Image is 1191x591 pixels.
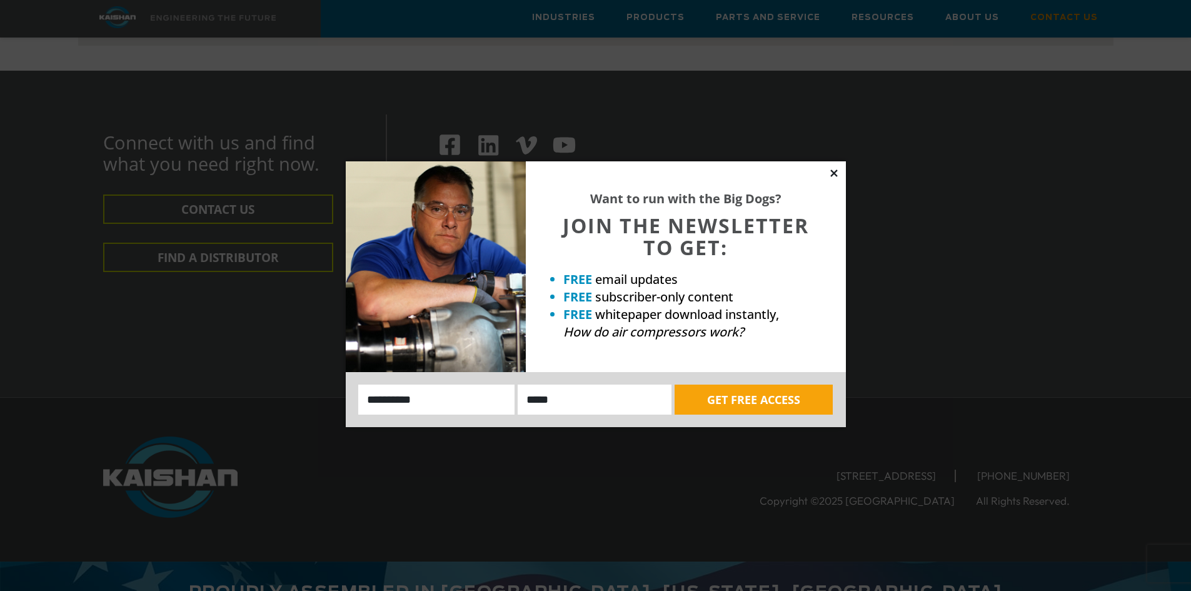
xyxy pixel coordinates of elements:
[828,168,840,179] button: Close
[590,190,781,207] strong: Want to run with the Big Dogs?
[518,385,671,415] input: Email
[563,212,809,261] span: JOIN THE NEWSLETTER TO GET:
[563,306,592,323] strong: FREE
[595,288,733,305] span: subscriber-only content
[563,323,744,340] em: How do air compressors work?
[595,306,779,323] span: whitepaper download instantly,
[358,385,515,415] input: Name:
[595,271,678,288] span: email updates
[563,288,592,305] strong: FREE
[563,271,592,288] strong: FREE
[675,385,833,415] button: GET FREE ACCESS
